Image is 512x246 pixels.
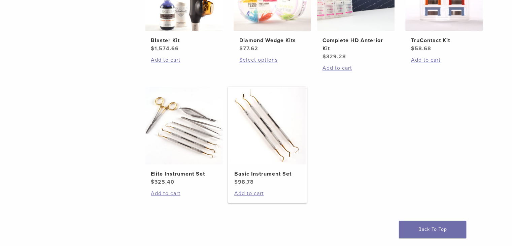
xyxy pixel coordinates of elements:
bdi: 329.28 [322,53,346,60]
h2: Elite Instrument Set [151,170,217,178]
bdi: 98.78 [234,179,253,185]
h2: TruContact Kit [411,36,477,44]
a: Add to cart: “Blaster Kit” [151,56,217,64]
h2: Complete HD Anterior Kit [322,36,389,53]
span: $ [151,45,155,52]
a: Add to cart: “Elite Instrument Set” [151,189,217,197]
a: Basic Instrument SetBasic Instrument Set $98.78 [228,87,307,186]
bdi: 58.68 [411,45,431,52]
a: Add to cart: “TruContact Kit” [411,56,477,64]
img: Elite Instrument Set [145,87,223,164]
span: $ [239,45,243,52]
a: Select options for “Diamond Wedge Kits” [239,56,306,64]
a: Add to cart: “Complete HD Anterior Kit” [322,64,389,72]
span: $ [234,179,238,185]
h2: Blaster Kit [151,36,217,44]
a: Back To Top [399,221,466,238]
h2: Basic Instrument Set [234,170,301,178]
bdi: 325.40 [151,179,174,185]
img: Basic Instrument Set [229,87,306,164]
a: Add to cart: “Basic Instrument Set” [234,189,301,197]
h2: Diamond Wedge Kits [239,36,306,44]
span: $ [151,179,155,185]
bdi: 77.62 [239,45,258,52]
span: $ [322,53,326,60]
bdi: 1,574.66 [151,45,179,52]
span: $ [411,45,414,52]
a: Elite Instrument SetElite Instrument Set $325.40 [145,87,224,186]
